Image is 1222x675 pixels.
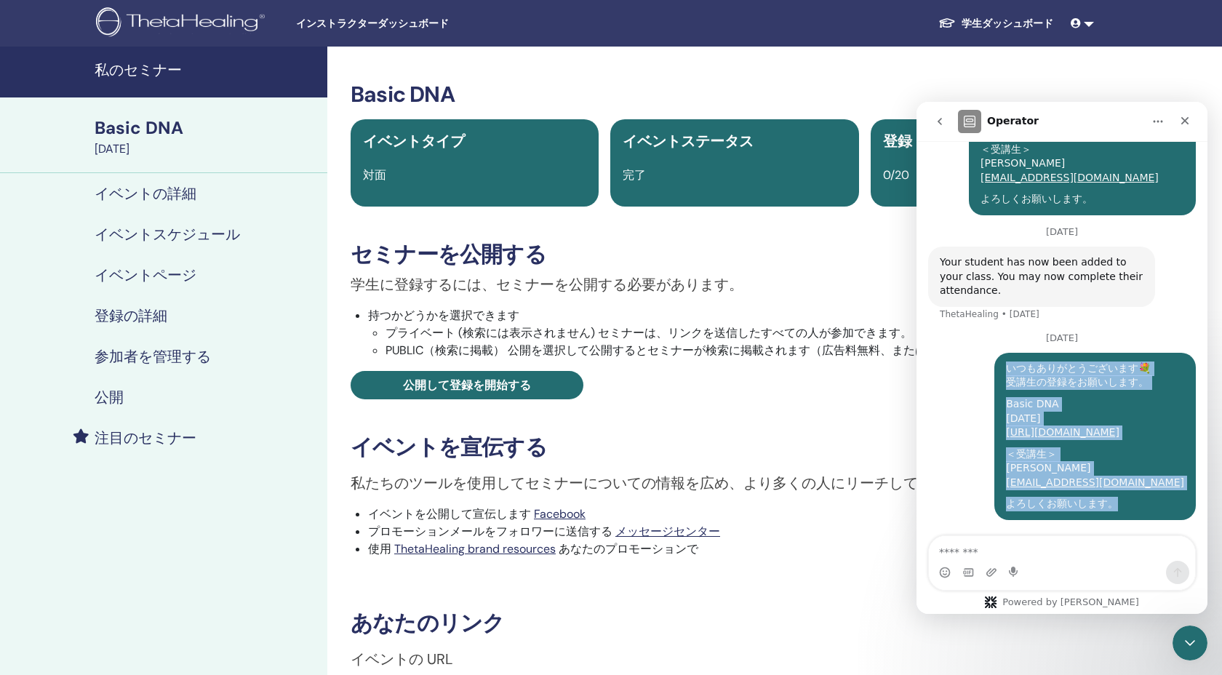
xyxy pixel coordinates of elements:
[351,434,1119,460] h3: イベントを宣伝する
[95,61,319,79] h4: 私のセミナー
[615,524,720,539] a: メッセージセンター
[386,324,1119,342] li: プライベート (検索には表示されません) セミナーは、リンクを送信したすべての人が参加できます。
[927,10,1065,37] a: 学生ダッシュボード
[394,541,556,556] a: ThetaHealing brand resources
[883,167,909,183] span: 0/20
[351,241,1119,268] h3: セミナーを公開する
[95,388,124,406] h4: 公開
[363,167,386,183] span: 対面
[534,506,586,522] a: Facebook
[351,610,1119,636] h3: あなたのリンク
[95,307,167,324] h4: 登録の詳細
[95,225,240,243] h4: イベントスケジュール
[351,648,1119,670] p: イベントの URL
[351,273,1119,295] p: 学生に登録するには、セミナーを公開する必要があります。
[916,102,1207,614] iframe: Intercom live chat
[403,378,531,393] span: 公開して登録を開始する
[351,371,583,399] a: 公開して登録を開始する
[296,16,514,31] span: インストラクターダッシュボード
[368,540,1119,558] li: 使用 あなたのプロモーションで
[386,342,1119,359] li: PUBLIC（検索に掲載） 公開を選択して公開するとセミナーが検索に掲載されます（広告料無料、またはダイヤモンドプランで無料）
[351,81,1119,108] h3: Basic DNA
[623,132,754,151] span: イベントステータス
[938,17,956,29] img: graduation-cap-white.svg
[368,307,1119,359] li: 持つかどうかを選択できます
[368,523,1119,540] li: プロモーションメールをフォロワーに送信する
[96,7,270,40] img: logo.png
[95,429,196,447] h4: 注目のセミナー
[95,140,319,158] div: [DATE]
[95,185,196,202] h4: イベントの詳細
[883,132,912,151] span: 登録
[351,472,1119,494] p: 私たちのツールを使用してセミナーについての情報を広め、より多くの人にリーチしてください。
[1173,626,1207,660] iframe: Intercom live chat
[95,266,196,284] h4: イベントページ
[95,116,319,140] div: Basic DNA
[368,506,1119,523] li: イベントを公開して宣伝します
[95,348,211,365] h4: 参加者を管理する
[623,167,646,183] span: 完了
[363,132,465,151] span: イベントタイプ
[86,116,327,158] a: Basic DNA[DATE]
